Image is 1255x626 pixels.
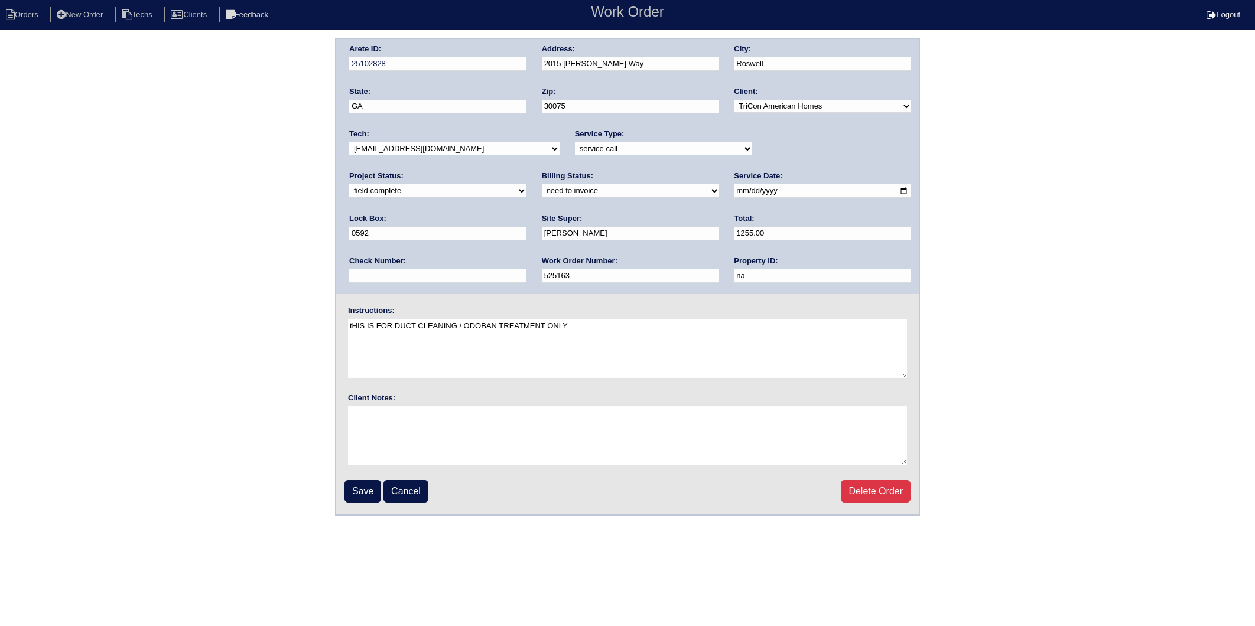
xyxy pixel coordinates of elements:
[1207,10,1240,19] a: Logout
[349,86,370,97] label: State:
[164,7,216,23] li: Clients
[734,171,782,181] label: Service Date:
[575,129,625,139] label: Service Type:
[542,86,556,97] label: Zip:
[542,44,575,54] label: Address:
[734,86,757,97] label: Client:
[219,7,278,23] li: Feedback
[349,213,386,224] label: Lock Box:
[344,480,381,503] input: Save
[383,480,428,503] a: Cancel
[50,7,112,23] li: New Order
[542,57,719,71] input: Enter a location
[348,393,395,403] label: Client Notes:
[115,7,162,23] li: Techs
[542,171,593,181] label: Billing Status:
[348,319,907,378] textarea: tHIS IS FOR DUCT CLEANING / ODOBAN TREATMENT ONLY
[734,213,754,224] label: Total:
[542,256,617,266] label: Work Order Number:
[348,305,395,316] label: Instructions:
[164,10,216,19] a: Clients
[349,129,369,139] label: Tech:
[542,213,583,224] label: Site Super:
[841,480,911,503] a: Delete Order
[734,256,778,266] label: Property ID:
[349,44,381,54] label: Arete ID:
[349,171,404,181] label: Project Status:
[734,44,751,54] label: City:
[115,10,162,19] a: Techs
[50,10,112,19] a: New Order
[349,256,406,266] label: Check Number:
